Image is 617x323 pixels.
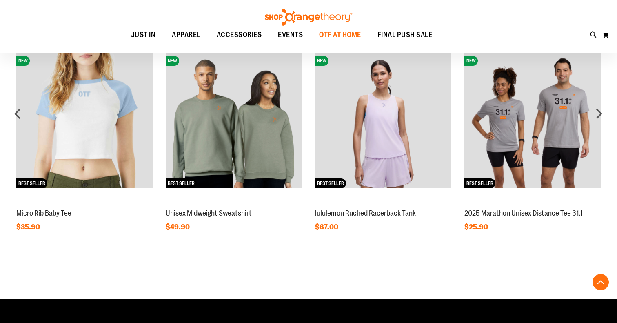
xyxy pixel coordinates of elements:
a: OTF AT HOME [311,26,369,45]
span: OTF AT HOME [319,26,361,44]
img: Shop Orangetheory [264,9,353,26]
a: Micro Rib Baby TeeNEWBEST SELLER [16,200,153,207]
a: lululemon Ruched Racerback TankNEWBEST SELLER [315,200,451,207]
span: ACCESSORIES [217,26,262,44]
span: $35.90 [16,223,41,231]
img: lululemon Ruched Racerback Tank [315,52,451,188]
a: Unisex Midweight Sweatshirt [166,209,252,217]
span: FINAL PUSH SALE [377,26,433,44]
a: 2025 Marathon Unisex Distance Tee 31.1NEWBEST SELLER [464,200,601,207]
button: Back To Top [593,274,609,290]
a: EVENTS [270,26,311,45]
span: BEST SELLER [464,178,495,188]
span: $49.90 [166,223,191,231]
span: JUST IN [131,26,156,44]
span: BEST SELLER [315,178,346,188]
span: $67.00 [315,223,340,231]
a: JUST IN [123,26,164,45]
a: APPAREL [164,26,209,45]
span: NEW [315,56,328,66]
a: ACCESSORIES [209,26,270,45]
img: Micro Rib Baby Tee [16,52,153,188]
span: BEST SELLER [16,178,47,188]
span: $25.90 [464,223,489,231]
a: Unisex Midweight SweatshirtNEWBEST SELLER [166,200,302,207]
img: Unisex Midweight Sweatshirt [166,52,302,188]
span: NEW [166,56,179,66]
a: Micro Rib Baby Tee [16,209,71,217]
span: NEW [464,56,478,66]
a: FINAL PUSH SALE [369,26,441,45]
span: NEW [16,56,30,66]
span: BEST SELLER [166,178,197,188]
a: 2025 Marathon Unisex Distance Tee 31.1 [464,209,582,217]
div: next [591,105,607,122]
span: EVENTS [278,26,303,44]
img: 2025 Marathon Unisex Distance Tee 31.1 [464,52,601,188]
a: lululemon Ruched Racerback Tank [315,209,416,217]
div: prev [10,105,26,122]
span: APPAREL [172,26,200,44]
